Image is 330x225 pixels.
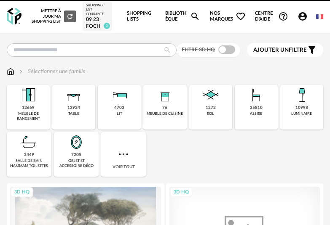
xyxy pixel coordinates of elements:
span: Refresh icon [66,14,74,19]
span: 3 [104,23,110,29]
div: salle de bain hammam toilettes [9,159,49,168]
div: Sélectionner une famille [18,67,86,76]
div: assise [250,111,262,116]
div: 76 [162,105,167,111]
span: Centre d'aideHelp Circle Outline icon [255,11,288,23]
div: Voir tout [101,132,146,177]
span: Filter icon [307,45,317,55]
button: Ajouter unfiltre Filter icon [247,43,323,57]
img: fr [316,13,323,20]
span: Magnify icon [190,11,200,21]
span: Heart Outline icon [236,11,246,21]
div: sol [207,111,214,116]
img: svg+xml;base64,PHN2ZyB3aWR0aD0iMTYiIGhlaWdodD0iMTYiIHZpZXdCb3g9IjAgMCAxNiAxNiIgZmlsbD0ibm9uZSIgeG... [18,67,24,76]
span: filtre [253,47,307,54]
div: 12669 [22,105,35,111]
img: Literie.png [109,85,129,105]
a: Shopping List courante 09 23 FOCH 3 [86,3,109,29]
img: Rangement.png [155,85,175,105]
div: lit [117,111,122,116]
img: more.7b13dc1.svg [117,148,130,161]
div: 1272 [206,105,216,111]
span: Account Circle icon [298,11,308,21]
div: 2449 [24,152,34,158]
div: 3D HQ [11,187,33,198]
div: table [68,111,79,116]
span: Help Circle Outline icon [278,11,288,21]
img: OXP [7,8,21,25]
div: 3D HQ [170,187,193,198]
img: Assise.png [246,85,266,105]
img: Salle%20de%20bain.png [19,132,39,152]
div: meuble de cuisine [147,111,183,116]
div: 7205 [71,152,81,158]
div: Shopping List courante [86,3,109,16]
div: 10998 [295,105,308,111]
div: objet et accessoire déco [56,159,96,168]
span: Filtre 3D HQ [182,47,215,52]
div: 12924 [67,105,80,111]
div: Mettre à jour ma Shopping List [31,8,76,24]
div: luminaire [291,111,312,116]
img: Sol.png [201,85,221,105]
div: 09 23 FOCH [86,16,109,29]
span: Ajouter un [253,47,289,53]
img: Table.png [64,85,84,105]
div: meuble de rangement [9,111,47,121]
div: 4703 [114,105,124,111]
img: Miroir.png [66,132,86,152]
img: Luminaire.png [292,85,312,105]
span: Account Circle icon [298,11,311,21]
img: svg+xml;base64,PHN2ZyB3aWR0aD0iMTYiIGhlaWdodD0iMTciIHZpZXdCb3g9IjAgMCAxNiAxNyIgZmlsbD0ibm9uZSIgeG... [7,67,14,76]
img: Meuble%20de%20rangement.png [18,85,38,105]
div: 35810 [250,105,263,111]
